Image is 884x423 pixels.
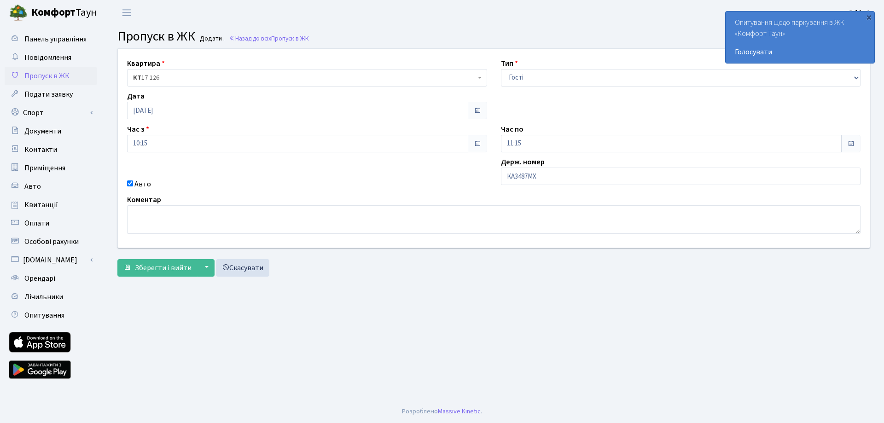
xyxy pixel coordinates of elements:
span: Пропуск в ЖК [117,27,195,46]
a: Опитування [5,306,97,324]
a: Приміщення [5,159,97,177]
label: Час з [127,124,149,135]
a: Документи [5,122,97,140]
span: <b>КТ</b>&nbsp;&nbsp;&nbsp;&nbsp;17-126 [127,69,487,87]
a: Massive Kinetic [438,406,481,416]
a: Повідомлення [5,48,97,67]
a: Авто [5,177,97,196]
label: Коментар [127,194,161,205]
label: Час по [501,124,523,135]
a: Голосувати [735,46,865,58]
span: <b>КТ</b>&nbsp;&nbsp;&nbsp;&nbsp;17-126 [133,73,476,82]
span: Приміщення [24,163,65,173]
span: Панель управління [24,34,87,44]
span: Зберегти і вийти [135,263,192,273]
span: Авто [24,181,41,191]
a: Контакти [5,140,97,159]
div: Розроблено . [402,406,482,417]
a: Подати заявку [5,85,97,104]
a: Квитанції [5,196,97,214]
label: Авто [134,179,151,190]
a: Оплати [5,214,97,232]
span: Повідомлення [24,52,71,63]
label: Тип [501,58,518,69]
b: Офіс 1. [848,8,873,18]
button: Переключити навігацію [115,5,138,20]
div: × [864,12,873,22]
input: AA0001AA [501,168,861,185]
a: Офіс 1. [848,7,873,18]
span: Подати заявку [24,89,73,99]
a: Спорт [5,104,97,122]
a: Назад до всіхПропуск в ЖК [229,34,309,43]
a: Пропуск в ЖК [5,67,97,85]
span: Лічильники [24,292,63,302]
a: Особові рахунки [5,232,97,251]
label: Квартира [127,58,165,69]
span: Опитування [24,310,64,320]
b: КТ [133,73,141,82]
button: Зберегти і вийти [117,259,198,277]
span: Оплати [24,218,49,228]
small: Додати . [198,35,225,43]
span: Таун [31,5,97,21]
span: Пропуск в ЖК [271,34,309,43]
label: Держ. номер [501,156,545,168]
a: Орендарі [5,269,97,288]
b: Комфорт [31,5,76,20]
label: Дата [127,91,145,102]
div: Опитування щодо паркування в ЖК «Комфорт Таун» [726,12,874,63]
a: Скасувати [216,259,269,277]
a: Панель управління [5,30,97,48]
img: logo.png [9,4,28,22]
span: Документи [24,126,61,136]
span: Пропуск в ЖК [24,71,70,81]
a: [DOMAIN_NAME] [5,251,97,269]
span: Квитанції [24,200,58,210]
span: Орендарі [24,273,55,284]
span: Особові рахунки [24,237,79,247]
a: Лічильники [5,288,97,306]
span: Контакти [24,145,57,155]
